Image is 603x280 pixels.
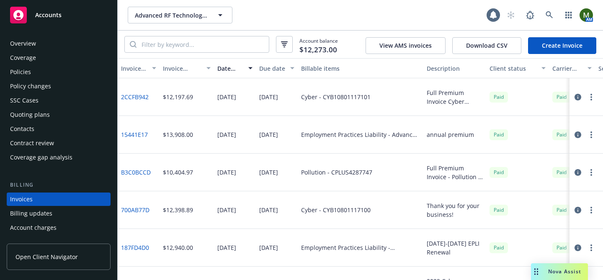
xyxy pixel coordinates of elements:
a: Installment plans [7,235,111,249]
a: Coverage gap analysis [7,151,111,164]
div: [DATE] [217,130,236,139]
div: Billing [7,181,111,189]
div: Invoices [10,193,33,206]
a: Account charges [7,221,111,234]
span: Account balance [299,37,338,51]
div: Paid [552,167,571,177]
a: 2CCFB942 [121,92,149,101]
div: $12,197.69 [163,92,193,101]
button: Client status [486,58,549,78]
span: Accounts [35,12,62,18]
div: Account charges [10,221,57,234]
button: Date issued [214,58,256,78]
a: Invoices [7,193,111,206]
div: Description [427,64,483,73]
div: Paid [552,242,571,253]
div: [DATE] [259,243,278,252]
a: B3C0BCCD [121,168,151,177]
span: Open Client Navigator [15,252,78,261]
div: Quoting plans [10,108,50,121]
div: Coverage [10,51,36,64]
div: Paid [490,129,508,140]
div: Pollution - CPLUS4287747 [301,168,372,177]
div: Thank you for your business! [427,201,483,219]
a: Switch app [560,7,577,23]
div: Paid [490,242,508,253]
span: $12,273.00 [299,44,337,55]
div: Invoice ID [121,64,147,73]
a: Accounts [7,3,111,27]
a: Quoting plans [7,108,111,121]
a: Search [541,7,558,23]
div: [DATE] [217,92,236,101]
button: Billable items [298,58,423,78]
button: Advanced RF Technologies, Inc. [128,7,232,23]
a: 187FD4D0 [121,243,149,252]
a: Billing updates [7,207,111,220]
div: Invoice amount [163,64,201,73]
button: Download CSV [452,37,521,54]
div: [DATE] [259,206,278,214]
a: Report a Bug [522,7,539,23]
div: Contacts [10,122,34,136]
div: Paid [490,167,508,177]
div: $12,398.89 [163,206,193,214]
a: Contract review [7,136,111,150]
div: Cyber - CYB10801117100 [301,206,371,214]
span: Paid [490,92,508,102]
div: $10,404.97 [163,168,193,177]
div: $13,908.00 [163,130,193,139]
button: Description [423,58,486,78]
div: Full Premium Invoice Cyber Liability - Effective [DATE] [427,88,483,106]
div: Paid [552,205,571,215]
div: Billable items [301,64,420,73]
div: Due date [259,64,285,73]
div: Overview [10,37,36,50]
a: Overview [7,37,111,50]
div: Employment Practices Liability - Advanced RF Technologies, Inc - 107700215 [301,130,420,139]
div: annual premium [427,130,474,139]
span: Paid [552,92,571,102]
div: [DATE] [259,92,278,101]
button: Invoice ID [118,58,160,78]
a: Policies [7,65,111,79]
div: [DATE] [259,130,278,139]
a: SSC Cases [7,94,111,107]
div: Date issued [217,64,243,73]
div: [DATE] [217,243,236,252]
a: Start snowing [502,7,519,23]
div: [DATE]-[DATE] EPLI Renewal [427,239,483,257]
div: SSC Cases [10,94,39,107]
div: Full Premium Invoice - Pollution - $10,404.97 [427,164,483,181]
img: photo [580,8,593,22]
div: Coverage gap analysis [10,151,72,164]
div: [DATE] [259,168,278,177]
div: [DATE] [217,206,236,214]
span: Nova Assist [548,268,581,275]
span: Advanced RF Technologies, Inc. [135,11,207,20]
a: Contacts [7,122,111,136]
div: Paid [552,129,571,140]
svg: Search [130,41,137,48]
button: Nova Assist [531,263,588,280]
a: Policy changes [7,80,111,93]
div: $12,940.00 [163,243,193,252]
div: Contract review [10,136,54,150]
div: Paid [490,205,508,215]
button: Due date [256,58,298,78]
div: Drag to move [531,263,541,280]
button: Carrier status [549,58,595,78]
div: Policies [10,65,31,79]
a: Create Invoice [528,37,596,54]
div: Cyber - CYB10801117101 [301,92,371,101]
a: Coverage [7,51,111,64]
button: View AMS invoices [366,37,446,54]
